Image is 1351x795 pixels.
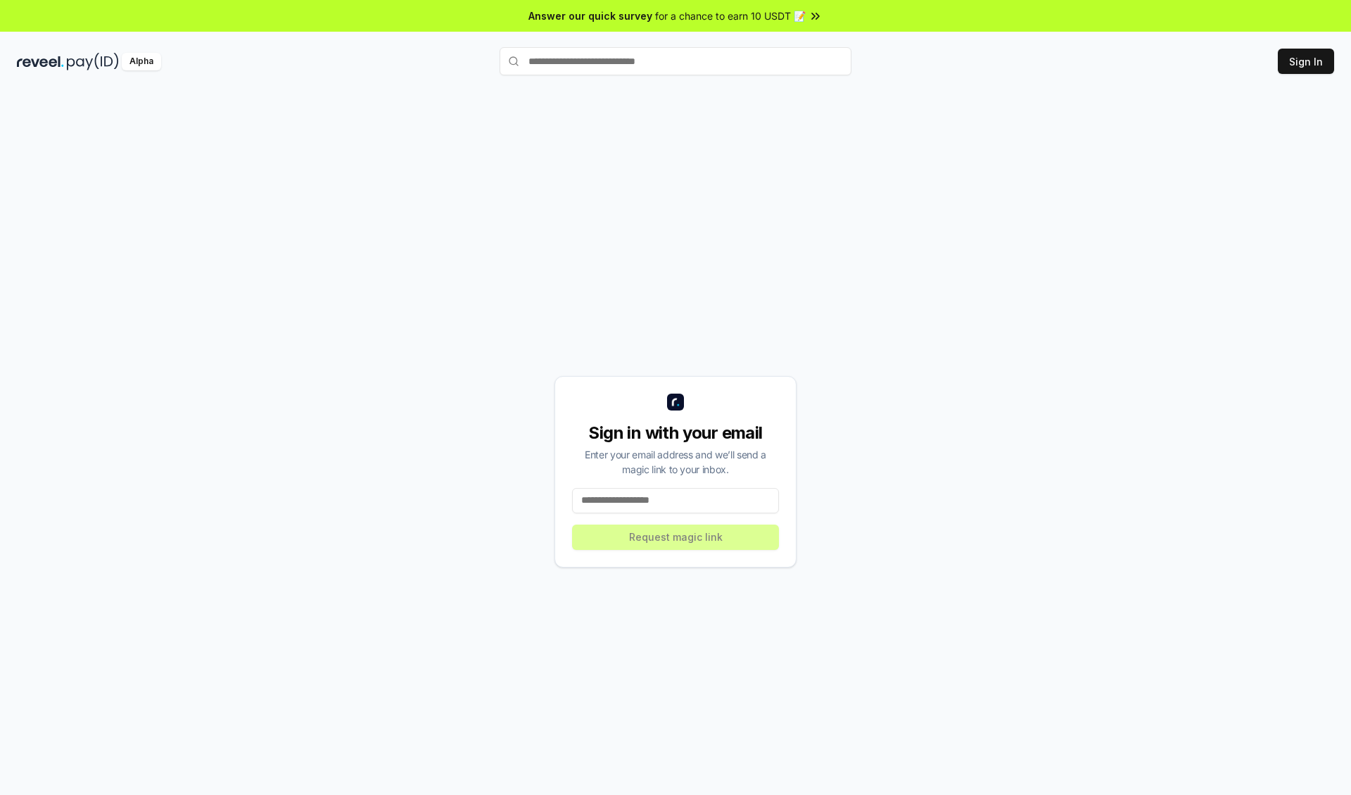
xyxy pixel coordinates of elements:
button: Sign In [1278,49,1334,74]
img: logo_small [667,394,684,411]
div: Alpha [122,53,161,70]
span: for a chance to earn 10 USDT 📝 [655,8,806,23]
span: Answer our quick survey [528,8,652,23]
div: Sign in with your email [572,422,779,444]
img: pay_id [67,53,119,70]
img: reveel_dark [17,53,64,70]
div: Enter your email address and we’ll send a magic link to your inbox. [572,447,779,477]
